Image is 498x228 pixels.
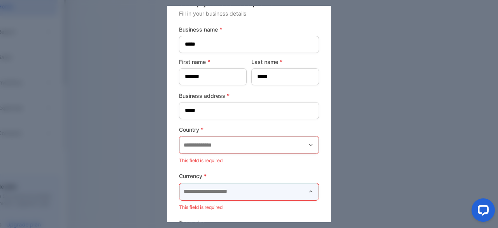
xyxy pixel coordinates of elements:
label: Currency [179,172,319,180]
label: Business address [179,92,319,100]
label: Country [179,125,319,134]
iframe: LiveChat chat widget [465,195,498,228]
label: Business name [179,25,319,34]
p: Fill in your business details [179,9,319,18]
label: First name [179,58,247,66]
p: This field is required [179,156,319,166]
label: Last name [251,58,319,66]
label: Team size [179,219,319,227]
p: This field is required [179,202,319,212]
